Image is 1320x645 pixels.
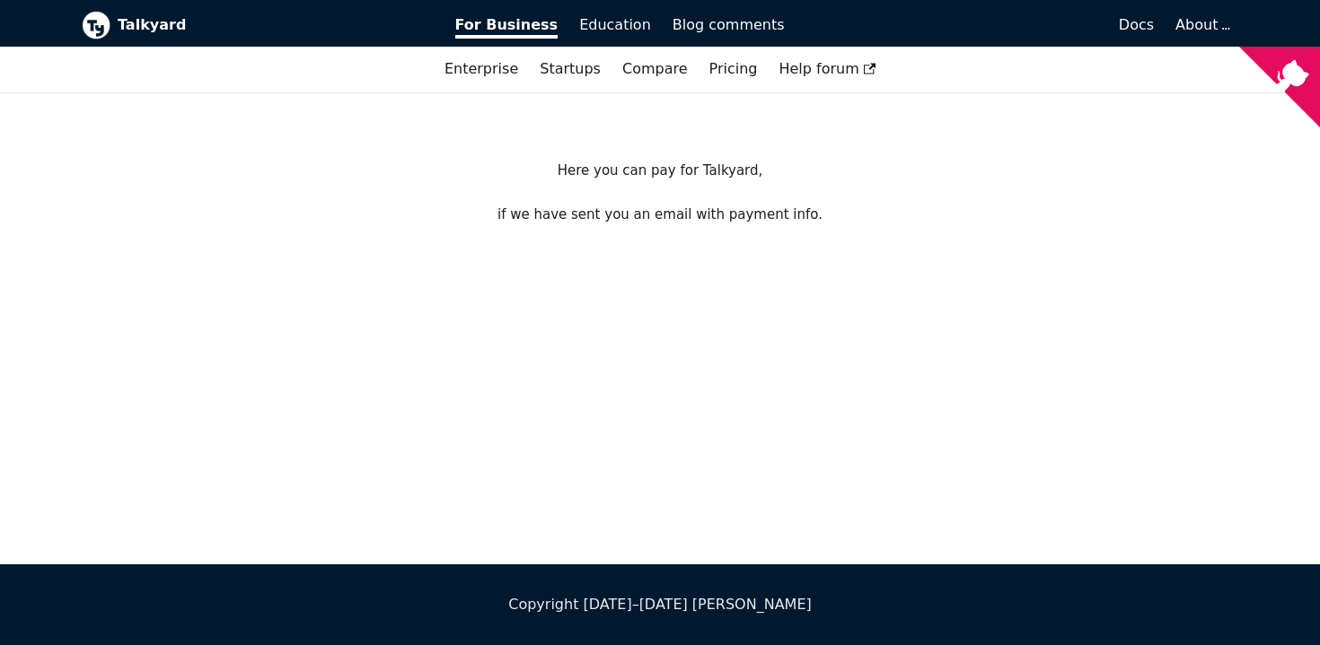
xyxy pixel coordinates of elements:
[1119,16,1154,33] span: Docs
[673,16,785,33] span: Blog comments
[796,10,1166,40] a: Docs
[768,54,886,84] a: Help forum
[444,10,569,40] a: For Business
[434,54,529,84] a: Enterprise
[779,60,876,77] span: Help forum
[455,16,559,39] span: For Business
[82,593,1238,616] div: Copyright [DATE]–[DATE] [PERSON_NAME]
[662,10,796,40] a: Blog comments
[622,60,688,77] a: Compare
[82,11,430,39] a: Talkyard logoTalkyard
[568,10,662,40] a: Education
[579,16,651,33] span: Education
[1175,16,1228,33] a: About
[529,54,612,84] a: Startups
[699,54,769,84] a: Pricing
[118,13,430,37] b: Talkyard
[82,11,110,39] img: Talkyard logo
